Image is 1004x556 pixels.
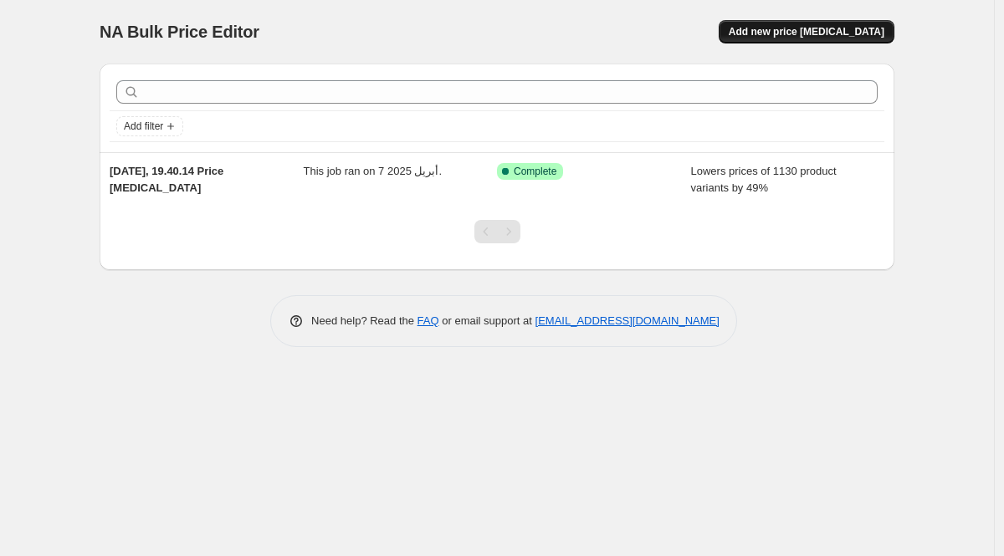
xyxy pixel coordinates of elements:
[110,165,223,194] span: [DATE], 19.40.14 Price [MEDICAL_DATA]
[124,120,163,133] span: Add filter
[729,25,884,38] span: Add new price [MEDICAL_DATA]
[439,314,535,327] span: or email support at
[514,165,556,178] span: Complete
[304,165,443,177] span: This job ran on 7 أبريل 2025.
[116,116,183,136] button: Add filter
[100,23,259,41] span: NA Bulk Price Editor
[311,314,417,327] span: Need help? Read the
[535,314,720,327] a: [EMAIL_ADDRESS][DOMAIN_NAME]
[474,220,520,243] nav: Pagination
[691,165,837,194] span: Lowers prices of 1130 product variants by 49%
[719,20,894,43] button: Add new price [MEDICAL_DATA]
[417,314,439,327] a: FAQ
